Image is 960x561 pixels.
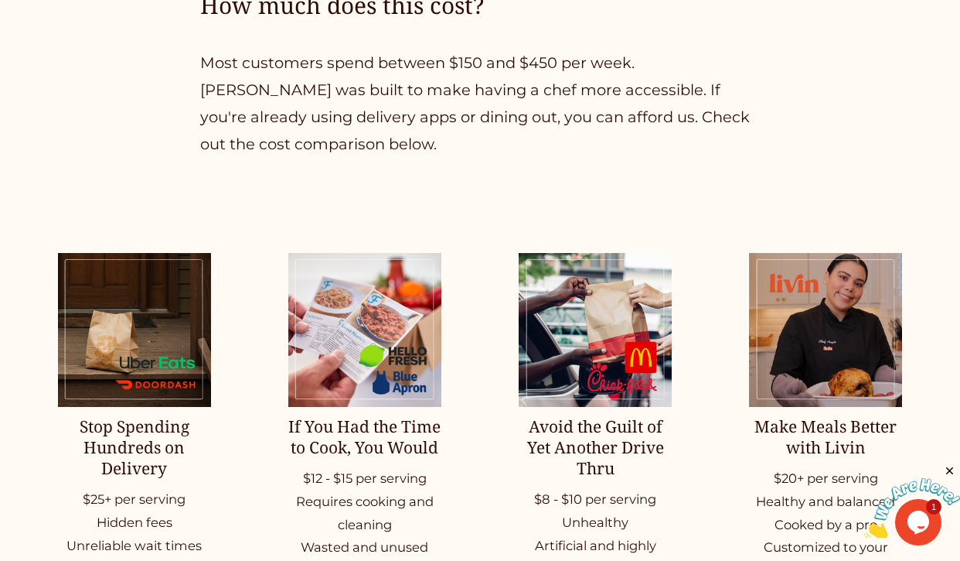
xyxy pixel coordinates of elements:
h2: Make Meals Better with Livin [749,416,902,458]
iframe: chat widget [864,464,960,538]
h2: Avoid the Guilt of Yet Another Drive Thru [519,416,672,479]
p: Most customers spend between $150 and $450 per week. [PERSON_NAME] was built to make having a che... [200,50,761,158]
h2: Stop Spending Hundreds on Delivery [58,416,211,479]
h2: If You Had the Time to Cook, You Would [288,416,441,458]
